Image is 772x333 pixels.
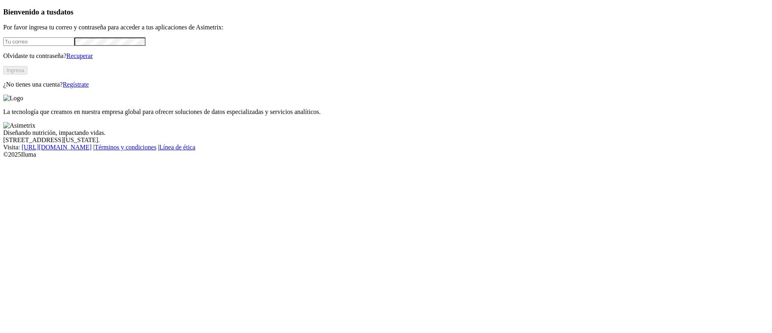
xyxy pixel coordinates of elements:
[94,144,156,151] a: Términos y condiciones
[3,66,27,74] button: Ingresa
[3,8,769,17] h3: Bienvenido a tus
[3,95,23,102] img: Logo
[3,108,769,116] p: La tecnología que creamos en nuestra empresa global para ofrecer soluciones de datos especializad...
[56,8,74,16] span: datos
[3,129,769,137] div: Diseñando nutrición, impactando vidas.
[3,137,769,144] div: [STREET_ADDRESS][US_STATE].
[22,144,92,151] a: [URL][DOMAIN_NAME]
[3,151,769,158] div: © 2025 Iluma
[63,81,89,88] a: Regístrate
[66,52,93,59] a: Recuperar
[3,24,769,31] p: Por favor ingresa tu correo y contraseña para acceder a tus aplicaciones de Asimetrix:
[159,144,195,151] a: Línea de ética
[3,52,769,60] p: Olvidaste tu contraseña?
[3,81,769,88] p: ¿No tienes una cuenta?
[3,122,35,129] img: Asimetrix
[3,37,74,46] input: Tu correo
[3,144,769,151] div: Visita : | |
